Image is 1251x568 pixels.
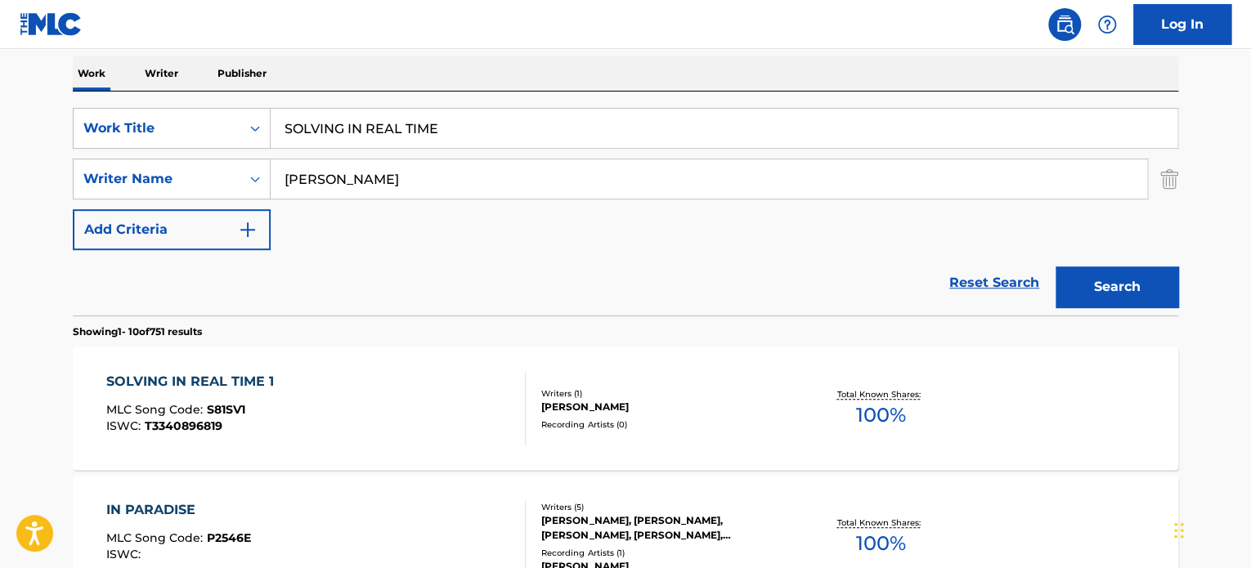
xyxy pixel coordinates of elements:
img: search [1055,15,1074,34]
span: T3340896819 [145,418,222,433]
div: IN PARADISE [106,500,251,520]
div: SOLVING IN REAL TIME 1 [106,372,282,391]
iframe: Chat Widget [1169,490,1251,568]
p: Total Known Shares: [836,388,924,400]
div: Drag [1174,506,1184,555]
a: Log In [1133,4,1231,45]
p: Work [73,56,110,91]
a: Reset Search [941,265,1047,301]
span: ISWC : [106,547,145,561]
img: 9d2ae6d4665cec9f34b9.svg [238,220,258,239]
p: Total Known Shares: [836,517,924,529]
div: Writers ( 5 ) [541,501,788,513]
div: Writer Name [83,169,231,189]
img: help [1097,15,1117,34]
a: Public Search [1048,8,1081,41]
div: [PERSON_NAME], [PERSON_NAME], [PERSON_NAME], [PERSON_NAME], [PERSON_NAME] [541,513,788,543]
button: Search [1056,266,1178,307]
div: Writers ( 1 ) [541,387,788,400]
span: 100 % [855,400,905,430]
img: Delete Criterion [1160,159,1178,199]
span: ISWC : [106,418,145,433]
div: [PERSON_NAME] [541,400,788,414]
span: S81SV1 [207,402,245,417]
span: MLC Song Code : [106,402,207,417]
span: 100 % [855,529,905,558]
div: Work Title [83,119,231,138]
span: P2546E [207,530,251,545]
button: Add Criteria [73,209,271,250]
p: Showing 1 - 10 of 751 results [73,324,202,339]
div: Recording Artists ( 1 ) [541,547,788,559]
p: Writer [140,56,183,91]
a: SOLVING IN REAL TIME 1MLC Song Code:S81SV1ISWC:T3340896819Writers (1)[PERSON_NAME]Recording Artis... [73,347,1178,470]
img: MLC Logo [20,12,83,36]
form: Search Form [73,108,1178,315]
div: Help [1091,8,1123,41]
div: Recording Artists ( 0 ) [541,418,788,431]
p: Publisher [213,56,271,91]
span: MLC Song Code : [106,530,207,545]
